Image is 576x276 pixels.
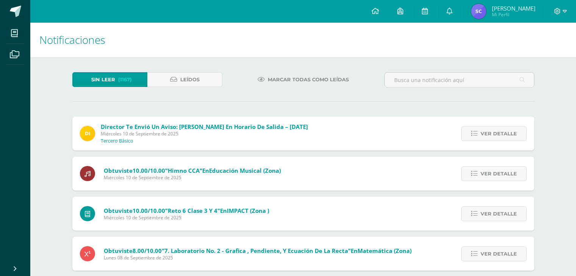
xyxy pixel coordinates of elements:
span: (1167) [118,73,132,87]
span: Obtuviste en [104,167,281,174]
span: "Reto 6 Clase 3 y 4" [165,207,220,214]
span: Director te envió un aviso: [PERSON_NAME] en horario de salida – [DATE] [101,123,308,130]
span: Lunes 08 de Septiembre de 2025 [104,254,412,261]
img: f0b35651ae50ff9c693c4cbd3f40c4bb.png [80,126,95,141]
span: Educación Musical (Zona) [209,167,281,174]
span: IMPACT (Zona ) [227,207,269,214]
span: Notificaciones [39,33,105,47]
span: 10.00/10.00 [133,167,165,174]
span: Sin leer [91,73,115,87]
span: [PERSON_NAME] [492,5,535,12]
a: Leídos [147,72,222,87]
span: Ver detalle [481,247,517,261]
span: Leídos [180,73,200,87]
span: Ver detalle [481,127,517,141]
span: Ver detalle [481,167,517,181]
a: Marcar todas como leídas [248,72,358,87]
span: Mi Perfil [492,11,535,18]
a: Sin leer(1167) [72,72,147,87]
input: Busca una notificación aquí [385,73,534,87]
span: "Himno CCA" [165,167,202,174]
span: Matemática (Zona) [357,247,412,254]
span: Miércoles 10 de Septiembre de 2025 [101,130,308,137]
span: Obtuviste en [104,207,269,214]
p: Tercero Básico [101,138,133,144]
span: Ver detalle [481,207,517,221]
span: Miércoles 10 de Septiembre de 2025 [104,174,281,181]
span: Miércoles 10 de Septiembre de 2025 [104,214,269,221]
span: Obtuviste en [104,247,412,254]
span: Marcar todas como leídas [268,73,349,87]
span: 10.00/10.00 [133,207,165,214]
span: 8.00/10.00 [133,247,162,254]
img: aae39bf88e0fc2c076ff2f6b7cf23b1c.png [471,4,486,19]
span: "7. Laboratorio No. 2 - Grafica , pendiente, y ecuación de la recta" [162,247,351,254]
